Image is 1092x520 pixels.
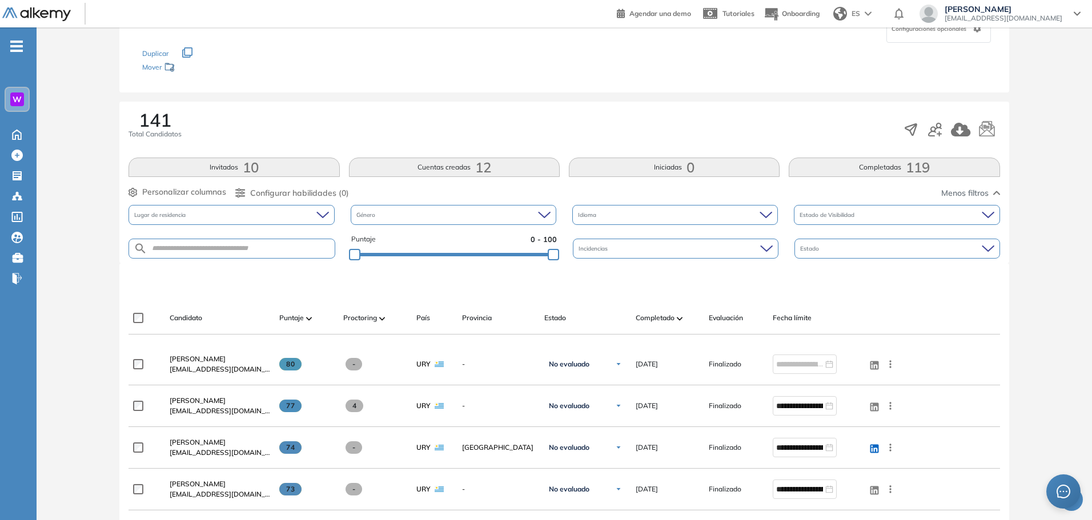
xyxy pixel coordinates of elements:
[2,7,71,22] img: Logo
[351,205,556,225] div: Género
[346,441,362,454] span: -
[170,406,270,416] span: [EMAIL_ADDRESS][DOMAIN_NAME]
[886,14,991,43] div: Configuraciones opcionales
[416,484,430,494] span: URY
[617,6,691,19] a: Agendar una demo
[139,111,171,129] span: 141
[462,359,535,369] span: -
[379,317,385,320] img: [missing "en.ARROW_ALT" translation]
[279,400,302,412] span: 77
[572,205,778,225] div: Idioma
[544,313,566,323] span: Estado
[134,211,188,219] span: Lugar de residencia
[346,400,363,412] span: 4
[416,359,430,369] span: URY
[129,186,226,198] button: Personalizar columnas
[142,58,256,79] div: Mover
[677,317,682,320] img: [missing "en.ARROW_ALT" translation]
[636,359,658,369] span: [DATE]
[356,211,378,219] span: Género
[709,442,741,453] span: Finalizado
[170,489,270,499] span: [EMAIL_ADDRESS][DOMAIN_NAME]
[941,187,989,199] span: Menos filtros
[462,484,535,494] span: -
[435,402,444,409] img: URY
[129,205,334,225] div: Lugar de residencia
[636,484,658,494] span: [DATE]
[235,187,349,199] button: Configurar habilidades (0)
[170,448,270,458] span: [EMAIL_ADDRESS][DOMAIN_NAME]
[549,485,589,494] span: No evaluado
[279,441,302,454] span: 74
[945,14,1062,23] span: [EMAIL_ADDRESS][DOMAIN_NAME]
[773,313,812,323] span: Fecha límite
[170,479,226,488] span: [PERSON_NAME]
[170,396,226,405] span: [PERSON_NAME]
[346,358,362,370] span: -
[636,313,675,323] span: Completado
[170,438,226,446] span: [PERSON_NAME]
[170,313,202,323] span: Candidato
[279,358,302,370] span: 80
[279,313,304,323] span: Puntaje
[794,239,1000,259] div: Estado
[579,244,610,253] span: Incidencias
[531,234,557,245] span: 0 - 100
[709,484,741,494] span: Finalizado
[636,401,658,411] span: [DATE]
[142,186,226,198] span: Personalizar columnas
[462,313,492,323] span: Provincia
[549,360,589,369] span: No evaluado
[865,11,872,16] img: arrow
[170,396,270,406] a: [PERSON_NAME]
[800,211,857,219] span: Estado de Visibilidad
[615,402,622,409] img: Ícono de flecha
[636,442,658,453] span: [DATE]
[129,129,182,139] span: Total Candidatos
[170,437,270,448] a: [PERSON_NAME]
[306,317,312,320] img: [missing "en.ARROW_ALT" translation]
[435,486,444,493] img: URY
[892,25,969,33] span: Configuraciones opcionales
[764,2,820,26] button: Onboarding
[709,401,741,411] span: Finalizado
[800,244,821,253] span: Estado
[142,49,168,58] span: Duplicar
[578,211,599,219] span: Idioma
[170,364,270,374] span: [EMAIL_ADDRESS][DOMAIN_NAME]
[852,9,860,19] span: ES
[549,401,589,410] span: No evaluado
[569,158,780,177] button: Iniciadas0
[945,5,1062,14] span: [PERSON_NAME]
[549,443,589,452] span: No evaluado
[615,486,622,493] img: Ícono de flecha
[941,187,1000,199] button: Menos filtros
[416,313,430,323] span: País
[170,479,270,489] a: [PERSON_NAME]
[833,7,847,21] img: world
[629,9,691,18] span: Agendar una demo
[134,241,147,256] img: SEARCH_ALT
[789,158,999,177] button: Completadas119
[416,401,430,411] span: URY
[435,361,444,368] img: URY
[1057,485,1070,498] span: message
[10,45,23,47] i: -
[343,313,377,323] span: Proctoring
[250,187,349,199] span: Configurar habilidades (0)
[462,442,535,453] span: [GEOGRAPHIC_DATA]
[615,361,622,368] img: Ícono de flecha
[615,444,622,451] img: Ícono de flecha
[709,359,741,369] span: Finalizado
[279,483,302,495] span: 73
[462,401,535,411] span: -
[794,205,999,225] div: Estado de Visibilidad
[170,354,226,363] span: [PERSON_NAME]
[170,354,270,364] a: [PERSON_NAME]
[782,9,820,18] span: Onboarding
[349,158,560,177] button: Cuentas creadas12
[722,9,754,18] span: Tutoriales
[346,483,362,495] span: -
[709,313,743,323] span: Evaluación
[351,234,376,245] span: Puntaje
